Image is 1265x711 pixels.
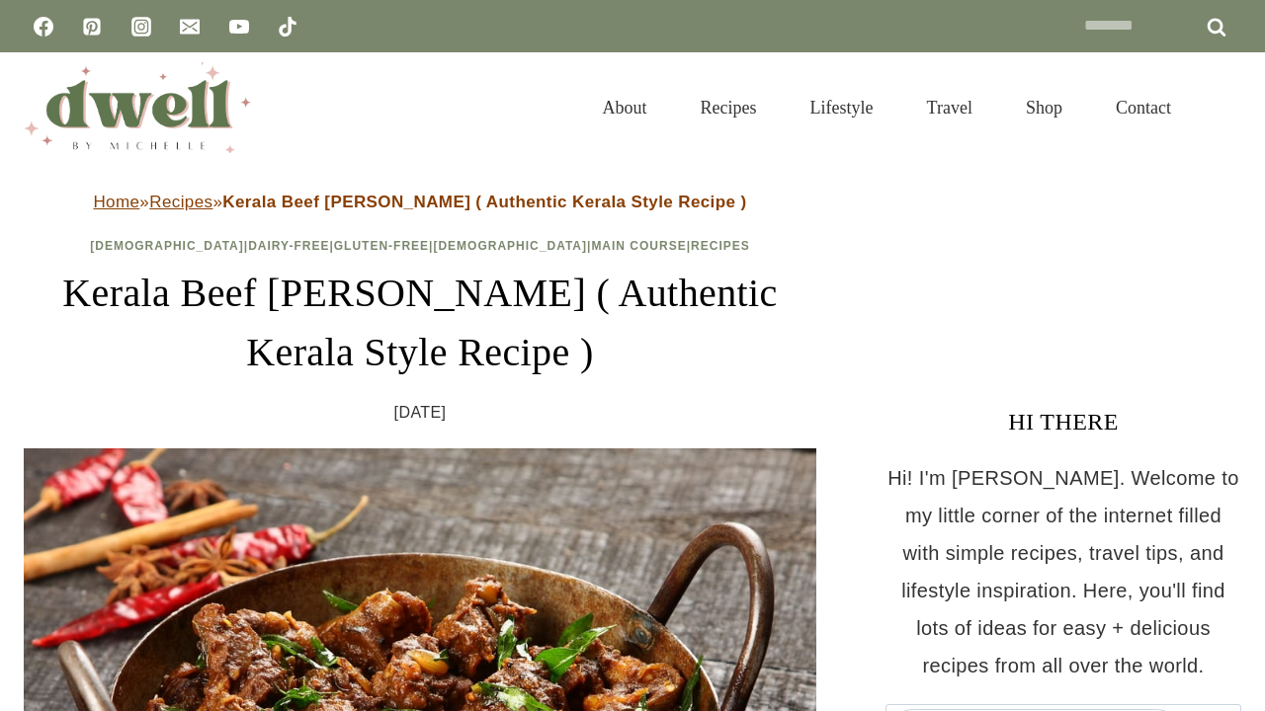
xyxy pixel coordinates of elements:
[93,193,746,211] span: » »
[576,73,674,142] a: About
[268,7,307,46] a: TikTok
[433,239,587,253] a: [DEMOGRAPHIC_DATA]
[248,239,329,253] a: Dairy-Free
[576,73,1198,142] nav: Primary Navigation
[93,193,139,211] a: Home
[90,239,750,253] span: | | | | |
[24,62,251,153] img: DWELL by michelle
[674,73,784,142] a: Recipes
[222,193,746,211] strong: Kerala Beef [PERSON_NAME] ( Authentic Kerala Style Recipe )
[591,239,686,253] a: Main Course
[334,239,429,253] a: Gluten-Free
[72,7,112,46] a: Pinterest
[1089,73,1198,142] a: Contact
[394,398,447,428] time: [DATE]
[90,239,244,253] a: [DEMOGRAPHIC_DATA]
[24,264,816,382] h1: Kerala Beef [PERSON_NAME] ( Authentic Kerala Style Recipe )
[149,193,212,211] a: Recipes
[999,73,1089,142] a: Shop
[219,7,259,46] a: YouTube
[900,73,999,142] a: Travel
[885,404,1241,439] h3: HI THERE
[784,73,900,142] a: Lifestyle
[24,7,63,46] a: Facebook
[170,7,210,46] a: Email
[122,7,161,46] a: Instagram
[885,459,1241,684] p: Hi! I'm [PERSON_NAME]. Welcome to my little corner of the internet filled with simple recipes, tr...
[1208,91,1241,124] button: View Search Form
[691,239,750,253] a: Recipes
